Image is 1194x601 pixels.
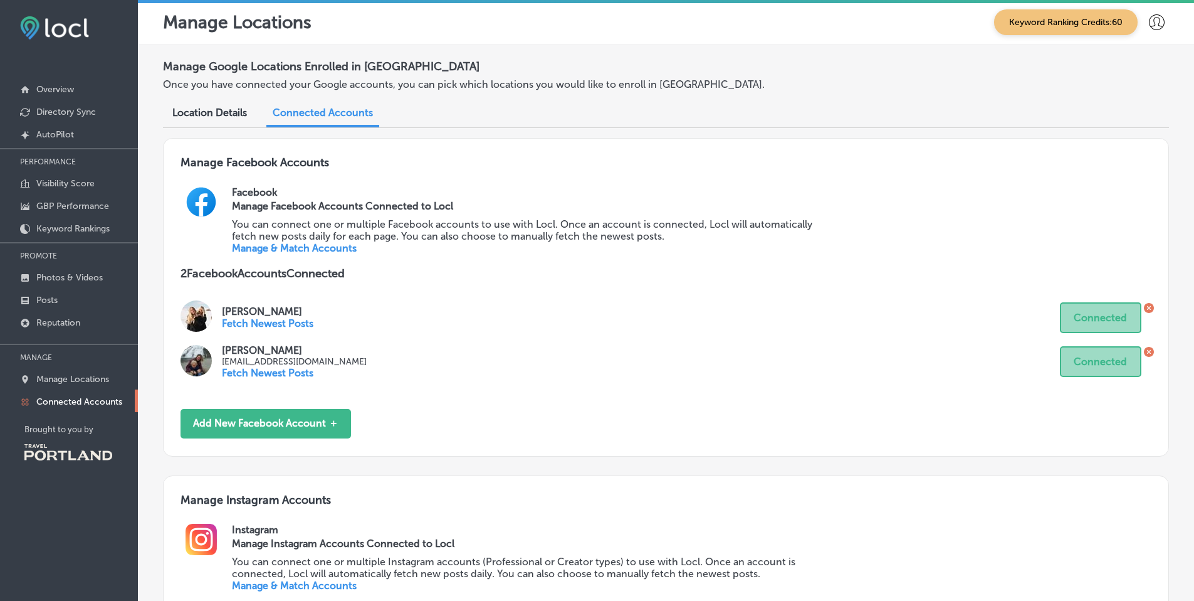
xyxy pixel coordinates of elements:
[36,223,110,234] p: Keyword Rankings
[36,374,109,385] p: Manage Locations
[222,344,367,356] p: [PERSON_NAME]
[1060,346,1141,377] button: Connected
[232,218,829,242] p: You can connect one or multiple Facebook accounts to use with Locl. Once an account is connected,...
[222,367,367,379] p: Fetch Newest Posts
[20,16,89,40] img: fda3e92497d09a02dc62c9cd864e3231.png
[36,396,122,407] p: Connected Accounts
[36,107,96,117] p: Directory Sync
[232,524,1151,536] h2: Instagram
[24,425,138,434] p: Brought to you by
[994,9,1138,35] span: Keyword Ranking Credits: 60
[222,356,367,367] p: [EMAIL_ADDRESS][DOMAIN_NAME]
[36,178,95,189] p: Visibility Score
[222,317,313,329] p: Fetch Newest Posts
[1060,302,1141,333] button: Connected
[163,12,312,33] p: Manage Locations
[181,156,1151,186] h3: Manage Facebook Accounts
[36,201,109,211] p: GBP Performance
[232,186,1151,198] h2: Facebook
[232,200,829,212] h3: Manage Facebook Accounts Connected to Locl
[232,242,357,254] a: Manage & Match Accounts
[222,306,313,317] p: [PERSON_NAME]
[36,272,103,283] p: Photos & Videos
[36,295,58,306] p: Posts
[181,493,1151,524] h3: Manage Instagram Accounts
[181,267,1151,280] p: 2 Facebook Accounts Connected
[24,444,112,460] img: Travel Portland
[181,409,351,439] button: Add New Facebook Account ＋
[163,78,817,90] p: Once you have connected your Google accounts, you can pick which locations you would like to enro...
[163,55,1169,78] h2: Manage Google Locations Enrolled in [GEOGRAPHIC_DATA]
[273,107,373,119] span: Connected Accounts
[172,107,247,119] span: Location Details
[232,538,829,550] h3: Manage Instagram Accounts Connected to Locl
[36,84,74,95] p: Overview
[36,317,80,328] p: Reputation
[232,556,829,580] p: You can connect one or multiple Instagram accounts (Professional or Creator types) to use with Lo...
[232,580,357,592] a: Manage & Match Accounts
[36,129,74,140] p: AutoPilot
